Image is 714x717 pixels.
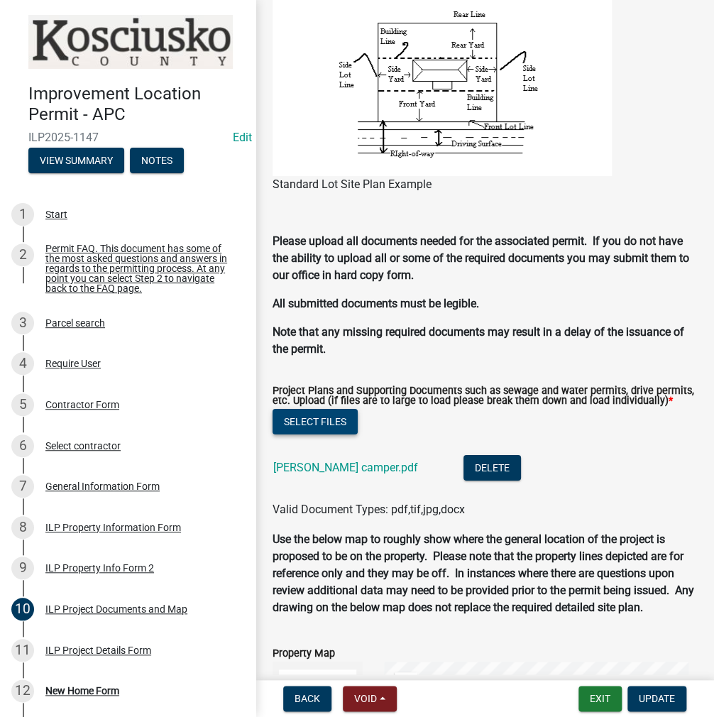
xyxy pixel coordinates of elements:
label: Property Map [273,649,335,659]
div: New Home Form [45,686,119,696]
wm-modal-confirm: Delete Document [463,462,521,476]
wm-modal-confirm: Summary [28,155,124,167]
button: View Summary [28,148,124,173]
strong: Note that any missing required documents may result in a delay of the issuance of the permit. [273,325,684,356]
wm-modal-confirm: Edit Application Number [233,131,252,144]
div: 7 [11,475,34,498]
div: Permit FAQ. This document has some of the most asked questions and answers in regards to the perm... [45,243,233,293]
div: Select contractor [45,441,121,451]
div: Contractor Form [45,400,119,410]
div: ILP Property Info Form 2 [45,563,154,573]
strong: All submitted documents must be legible. [273,297,479,310]
div: 2 [11,243,34,266]
div: 10 [11,598,34,620]
div: 8 [11,516,34,539]
div: ILP Property Information Form [45,522,181,532]
button: Exit [578,686,622,711]
button: Delete [463,455,521,481]
label: Project Plans and Supporting Documents such as sewage and water permits, drive permits, etc. Uplo... [273,386,697,407]
span: Valid Document Types: pdf,tif,jpg,docx [273,503,465,516]
span: Back [295,693,320,704]
div: ILP Project Details Form [45,645,151,655]
button: Notes [130,148,184,173]
div: 1 [11,203,34,226]
a: Edit [233,131,252,144]
a: [PERSON_NAME] camper.pdf [273,461,418,474]
div: 9 [11,557,34,579]
figcaption: Standard Lot Site Plan Example [273,176,697,193]
span: Void [354,693,377,704]
div: 11 [11,639,34,662]
div: Start [45,209,67,219]
div: ILP Project Documents and Map [45,604,187,614]
div: 4 [11,352,34,375]
div: 5 [11,393,34,416]
button: Update [627,686,686,711]
wm-modal-confirm: Notes [130,155,184,167]
div: General Information Form [45,481,160,491]
button: Select files [273,409,358,434]
img: Kosciusko County, Indiana [28,15,233,69]
button: Void [343,686,397,711]
div: Require User [45,358,101,368]
h4: Improvement Location Permit - APC [28,84,244,125]
strong: Use the below map to roughly show where the general location of the project is proposed to be on ... [273,532,694,614]
div: 3 [11,312,34,334]
div: Parcel search [45,318,105,328]
button: Back [283,686,331,711]
div: 6 [11,434,34,457]
span: Update [639,693,675,704]
li: Sketch Layer [279,669,356,713]
strong: Please upload all documents needed for the associated permit. If you do not have the ability to u... [273,234,689,282]
div: Zoom in [395,672,417,695]
div: 12 [11,679,34,702]
span: ILP2025-1147 [28,131,227,144]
